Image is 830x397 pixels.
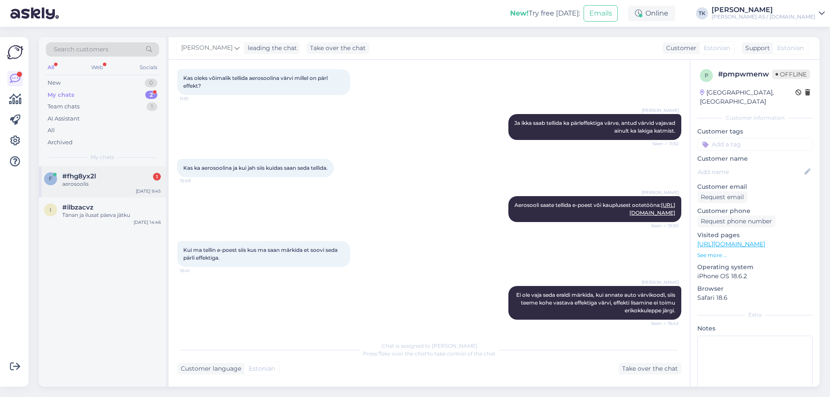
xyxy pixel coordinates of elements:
p: Visited pages [697,231,813,240]
div: [DATE] 9:45 [136,188,161,194]
div: TK [696,7,708,19]
div: [PERSON_NAME] AS / [DOMAIN_NAME] [712,13,815,20]
input: Add name [698,167,803,177]
span: Estonian [249,364,275,373]
div: Socials [138,62,159,73]
span: f [49,175,52,182]
span: Chat is assigned to [PERSON_NAME] [382,343,477,349]
span: My chats [91,153,114,161]
div: [DATE] 14:46 [134,219,161,225]
div: My chats [48,91,74,99]
div: All [46,62,56,73]
div: leading the chat [244,44,297,53]
div: Extra [697,311,813,319]
div: Team chats [48,102,80,111]
span: Seen ✓ 15:50 [646,222,679,229]
span: Press to take control of the chat [363,350,495,357]
img: Askly Logo [7,44,23,60]
div: 1 [147,102,157,111]
span: Offline [772,70,810,79]
div: Tänan ja ilusat päeva jätku [62,211,161,219]
span: p [705,72,709,79]
a: [URL][DOMAIN_NAME] [697,240,765,248]
span: Estonian [704,44,730,53]
p: Customer phone [697,206,813,216]
span: Seen ✓ 16:42 [646,320,679,327]
div: Customer language [177,364,241,373]
div: # pmpwmenw [718,69,772,79]
span: Kas oleks võimalik tellida aerosoolina värvi millel on pärl effekt? [183,75,329,89]
p: Customer email [697,182,813,191]
span: [PERSON_NAME] [642,189,679,196]
div: Support [742,44,770,53]
p: iPhone OS 18.6.2 [697,272,813,281]
span: Ja ikka saab tellida ka pärleffektiga värve, antud värvid vajavad ainult ka lakiga katmist. [514,120,677,134]
input: Add a tag [697,138,813,151]
div: Take over the chat [619,363,681,375]
span: Kas ka aerosoolina ja kui jah siis kuidas saan seda tellida. [183,165,328,171]
div: 0 [145,79,157,87]
div: Request email [697,191,747,203]
span: i [50,206,51,213]
div: Take over the chat [306,42,369,54]
div: aerosoolis [62,180,161,188]
div: Try free [DATE]: [510,8,580,19]
a: [PERSON_NAME][PERSON_NAME] AS / [DOMAIN_NAME] [712,6,825,20]
span: Aerosooli saate tellida e-poest või kauplusest ootetööna: [514,202,675,216]
span: [PERSON_NAME] [642,107,679,114]
div: All [48,126,55,135]
div: New [48,79,61,87]
span: #ilbzacvz [62,203,93,211]
div: Customer [663,44,696,53]
span: Ei ole vaja seda eraldi märkida, kui annate auto värvikoodi, siis teeme kohe vastava effektiga vä... [516,292,677,314]
div: [PERSON_NAME] [712,6,815,13]
span: 16:41 [180,267,212,274]
div: 2 [145,91,157,99]
span: Seen ✓ 11:52 [646,140,679,147]
span: Kui ma tellin e-poest siis kus ma saan märkida et soovi seda pärli effektiga. [183,247,339,261]
p: Customer name [697,154,813,163]
div: Request phone number [697,216,776,227]
span: 11:51 [180,95,212,102]
span: Search customers [54,45,109,54]
span: [PERSON_NAME] [642,279,679,286]
p: See more ... [697,251,813,259]
b: New! [510,9,529,17]
p: Safari 18.6 [697,293,813,302]
p: Operating system [697,263,813,272]
div: 1 [153,173,161,181]
span: #fhg8yx2l [62,172,96,180]
p: Customer tags [697,127,813,136]
span: 15:49 [180,178,212,184]
span: [PERSON_NAME] [181,43,233,53]
div: [GEOGRAPHIC_DATA], [GEOGRAPHIC_DATA] [700,88,795,106]
p: Notes [697,324,813,333]
div: Web [89,62,105,73]
i: 'Take over the chat' [377,350,428,357]
div: AI Assistant [48,114,80,123]
span: Estonian [777,44,804,53]
button: Emails [584,5,618,22]
div: Customer information [697,114,813,122]
div: Archived [48,138,73,147]
p: Browser [697,284,813,293]
div: Online [628,6,675,21]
